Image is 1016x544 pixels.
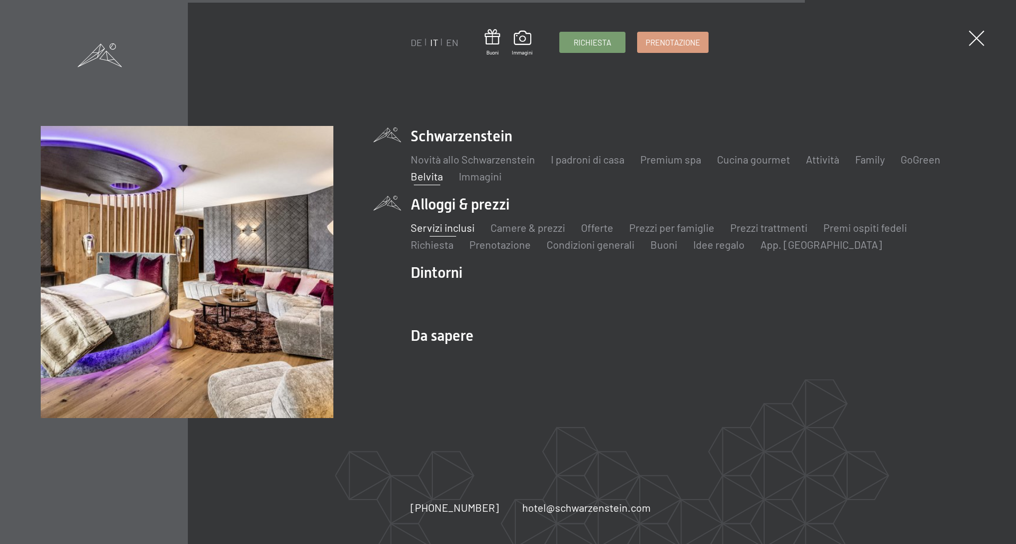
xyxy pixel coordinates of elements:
[638,32,708,52] a: Prenotazione
[411,37,422,48] a: DE
[581,221,613,234] a: Offerte
[430,37,438,48] a: IT
[512,49,533,56] span: Immagini
[411,501,499,514] span: [PHONE_NUMBER]
[411,500,499,515] a: [PHONE_NUMBER]
[446,37,458,48] a: EN
[411,153,535,166] a: Novità allo Schwarzenstein
[806,153,839,166] a: Attività
[485,49,500,56] span: Buoni
[551,153,624,166] a: I padroni di casa
[823,221,907,234] a: Premi ospiti fedeli
[901,153,940,166] a: GoGreen
[650,238,677,251] a: Buoni
[717,153,790,166] a: Cucina gourmet
[574,37,611,48] span: Richiesta
[491,221,565,234] a: Camere & prezzi
[560,32,625,52] a: Richiesta
[640,153,701,166] a: Premium spa
[469,238,531,251] a: Prenotazione
[41,126,333,419] img: Gli hotel Belvita in Trentino Alto Adige: i top del benessere
[693,238,745,251] a: Idee regalo
[512,31,533,56] a: Immagini
[485,29,500,56] a: Buoni
[629,221,714,234] a: Prezzi per famiglie
[459,170,502,183] a: Immagini
[411,170,443,183] a: Belvita
[646,37,700,48] span: Prenotazione
[411,221,475,234] a: Servizi inclusi
[760,238,882,251] a: App. [GEOGRAPHIC_DATA]
[730,221,808,234] a: Prezzi trattmenti
[522,500,651,515] a: hotel@schwarzenstein.com
[855,153,885,166] a: Family
[411,238,453,251] a: Richiesta
[547,238,634,251] a: Condizioni generali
